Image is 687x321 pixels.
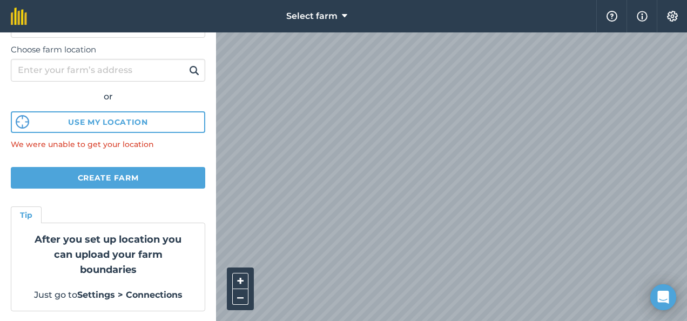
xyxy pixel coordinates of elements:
span: Select farm [286,10,338,23]
img: A cog icon [666,11,679,22]
h4: Tip [20,209,32,221]
p: Just go to [24,288,192,302]
img: svg+xml;base64,PHN2ZyB4bWxucz0iaHR0cDovL3d3dy53My5vcmcvMjAwMC9zdmciIHdpZHRoPSIxOSIgaGVpZ2h0PSIyNC... [189,64,199,77]
div: Open Intercom Messenger [650,284,676,310]
div: or [11,90,205,104]
strong: Settings > Connections [77,290,183,300]
button: + [232,273,248,289]
img: A question mark icon [605,11,618,22]
p: We were unable to get your location [11,138,205,150]
button: Use my location [11,111,205,133]
img: fieldmargin Logo [11,8,27,25]
button: – [232,289,248,305]
input: Enter your farm’s address [11,59,205,82]
img: svg+xml;base64,PHN2ZyB4bWxucz0iaHR0cDovL3d3dy53My5vcmcvMjAwMC9zdmciIHdpZHRoPSIxNyIgaGVpZ2h0PSIxNy... [637,10,648,23]
img: svg%3e [16,115,29,129]
button: Create farm [11,167,205,189]
strong: After you set up location you can upload your farm boundaries [35,233,181,276]
label: Choose farm location [11,43,205,56]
